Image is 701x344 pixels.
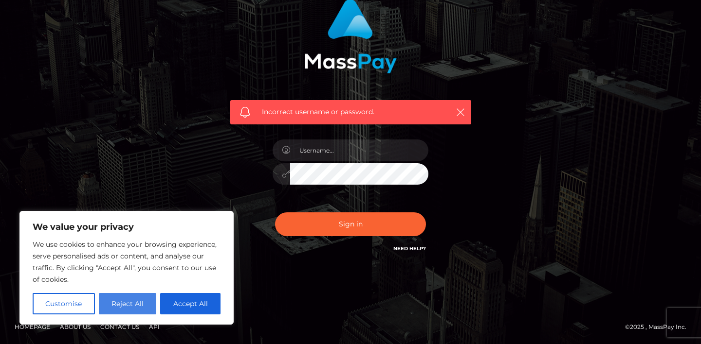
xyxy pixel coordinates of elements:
[33,221,221,233] p: We value your privacy
[275,212,426,236] button: Sign in
[160,293,221,314] button: Accept All
[19,211,234,325] div: We value your privacy
[33,239,221,285] p: We use cookies to enhance your browsing experience, serve personalised ads or content, and analys...
[99,293,157,314] button: Reject All
[145,319,164,334] a: API
[11,319,54,334] a: Homepage
[393,245,426,252] a: Need Help?
[625,322,694,332] div: © 2025 , MassPay Inc.
[96,319,143,334] a: Contact Us
[262,107,440,117] span: Incorrect username or password.
[290,139,428,161] input: Username...
[33,293,95,314] button: Customise
[56,319,94,334] a: About Us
